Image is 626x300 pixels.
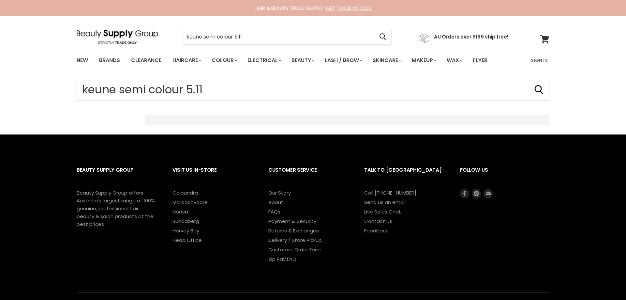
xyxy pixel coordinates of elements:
form: Product [183,29,392,45]
button: Search [534,85,544,95]
h2: Talk to [GEOGRAPHIC_DATA] [364,162,447,189]
a: Returns & Exchanges [268,227,319,234]
button: Search [374,29,391,44]
a: Bundaberg [172,218,199,225]
a: FAQs [268,208,280,215]
a: Haircare [168,54,205,67]
a: Beauty [287,54,319,67]
a: Our Story [268,189,291,196]
h2: Beauty Supply Group [77,162,159,189]
a: Flyer [468,54,492,67]
a: Customer Order Form [268,246,321,253]
input: Search [77,79,549,101]
a: Maroochydore [172,199,208,206]
a: Live Sales Chat [364,208,401,215]
a: Call [PHONE_NUMBER] [364,189,416,196]
a: Zip Pay FAQ [268,256,296,262]
a: Lash / Brow [320,54,366,67]
a: Wax [442,54,467,67]
a: Delivery / Store Pickup [268,237,322,244]
a: Brands [94,54,125,67]
nav: Main [68,51,558,70]
a: GET TRADE ACCESS [326,5,372,11]
a: Noosa [172,208,188,215]
form: Product [77,79,549,101]
a: Payment & Security [268,218,316,225]
a: Caloundra [172,189,198,196]
input: Search [183,29,374,44]
a: Electrical [243,54,285,67]
a: About [268,199,283,206]
a: Clearance [126,54,166,67]
a: Makeup [407,54,440,67]
h2: Customer Service [268,162,351,189]
p: Beauty Supply Group offers Australia's largest range of 100% genuine, professional hair, beauty &... [77,189,155,228]
h2: Follow us [460,162,549,189]
a: Sign In [527,54,552,67]
a: Contact Us [364,218,392,225]
a: Colour [207,54,241,67]
a: Hervey Bay [172,227,199,234]
a: Head Office [172,237,202,244]
h2: Visit Us In-Store [172,162,255,189]
a: Skincare [368,54,406,67]
a: Feedback [364,227,388,234]
a: Send us an email [364,199,406,206]
div: HAIR & BEAUTY TRADE SUPPLY | [68,5,558,11]
ul: Main menu [72,51,510,70]
a: New [72,54,93,67]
